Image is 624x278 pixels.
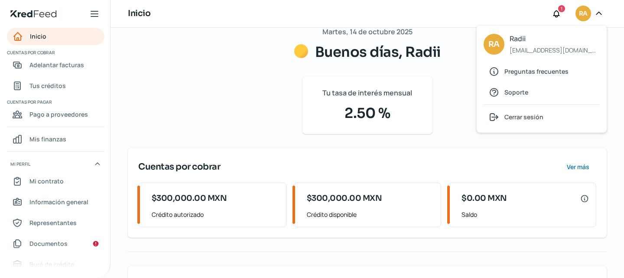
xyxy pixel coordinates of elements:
[7,106,104,123] a: Pago a proveedores
[7,49,103,56] span: Cuentas por cobrar
[7,193,104,211] a: Información general
[322,26,413,38] span: Martes, 14 de octubre 2025
[7,98,103,106] span: Cuentas por pagar
[29,217,77,228] span: Representantes
[29,59,84,70] span: Adelantar facturas
[7,214,104,232] a: Representantes
[504,66,569,77] span: Preguntas frecuentes
[30,31,46,42] span: Inicio
[7,235,104,252] a: Documentos
[313,103,422,124] span: 2.50 %
[504,111,543,122] span: Cerrar sesión
[29,238,68,249] span: Documentos
[7,77,104,95] a: Tus créditos
[461,193,507,204] span: $0.00 MXN
[138,160,220,173] span: Cuentas por cobrar
[10,160,30,168] span: Mi perfil
[7,173,104,190] a: Mi contrato
[567,164,589,170] span: Ver más
[307,193,382,204] span: $300,000.00 MXN
[559,158,596,176] button: Ver más
[294,44,308,58] img: Saludos
[579,9,587,19] span: RA
[29,196,88,207] span: Información general
[7,56,104,74] a: Adelantar facturas
[29,259,75,270] span: Buró de crédito
[461,209,589,220] span: Saldo
[29,134,66,144] span: Mis finanzas
[510,33,599,45] span: Radii
[29,176,64,186] span: Mi contrato
[7,28,104,45] a: Inicio
[29,80,66,91] span: Tus créditos
[488,38,499,51] span: RA
[307,209,434,220] span: Crédito disponible
[315,43,441,61] span: Buenos días, Radii
[504,87,528,98] span: Soporte
[7,256,104,273] a: Buró de crédito
[561,5,562,13] span: 1
[7,131,104,148] a: Mis finanzas
[29,109,88,120] span: Pago a proveedores
[510,45,599,56] span: [EMAIL_ADDRESS][DOMAIN_NAME]
[128,7,150,20] h1: Inicio
[322,87,412,99] span: Tu tasa de interés mensual
[152,209,279,220] span: Crédito autorizado
[152,193,227,204] span: $300,000.00 MXN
